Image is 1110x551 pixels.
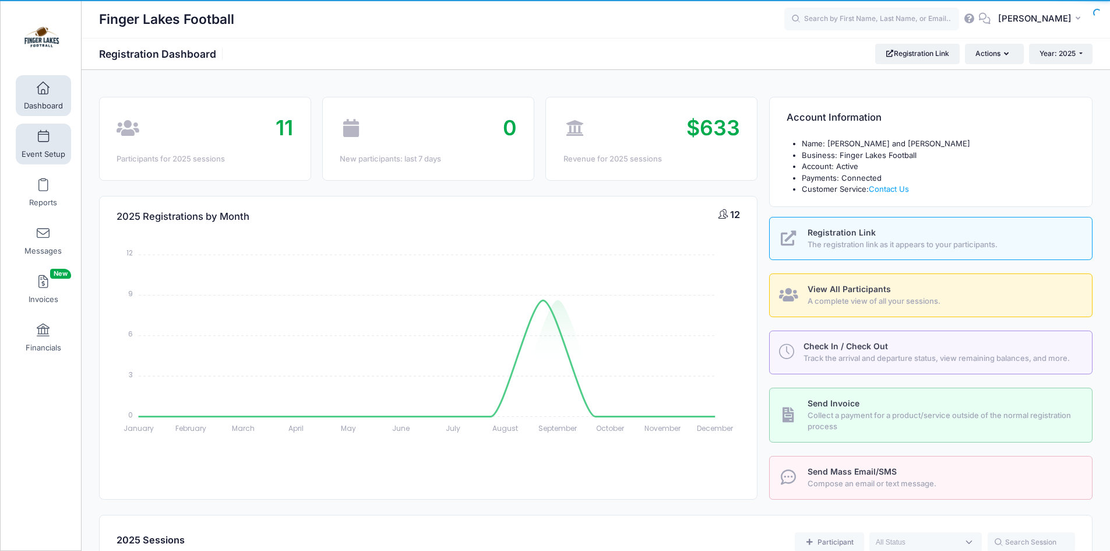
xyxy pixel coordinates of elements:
li: Account: Active [802,161,1075,173]
span: Invoices [29,294,58,304]
button: [PERSON_NAME] [991,6,1093,33]
span: 0 [503,115,517,141]
div: New participants: last 7 days [340,153,516,165]
span: Dashboard [24,101,63,111]
a: Registration Link [875,44,960,64]
span: Messages [24,246,62,256]
span: 11 [276,115,293,141]
span: Send Invoice [808,398,859,408]
a: Registration Link The registration link as it appears to your participants. [769,217,1093,261]
a: Reports [16,172,71,213]
a: Financials [16,317,71,358]
tspan: April [288,423,304,433]
a: Contact Us [869,184,909,194]
li: Customer Service: [802,184,1075,195]
h1: Finger Lakes Football [99,6,234,33]
span: Registration Link [808,227,876,237]
tspan: December [697,423,734,433]
tspan: June [392,423,410,433]
a: Messages [16,220,71,261]
tspan: November [645,423,682,433]
button: Year: 2025 [1029,44,1093,64]
tspan: 3 [129,369,133,379]
tspan: 0 [128,410,133,420]
a: Send Mass Email/SMS Compose an email or text message. [769,456,1093,500]
tspan: January [124,423,154,433]
a: Event Setup [16,124,71,164]
span: $633 [686,115,740,141]
span: A complete view of all your sessions. [808,296,1079,307]
div: Revenue for 2025 sessions [563,153,740,165]
tspan: May [341,423,356,433]
span: The registration link as it appears to your participants. [808,239,1079,251]
tspan: February [176,423,207,433]
span: Reports [29,198,57,208]
span: 12 [730,209,740,220]
h4: 2025 Registrations by Month [117,200,249,233]
a: Finger Lakes Football [1,12,82,68]
span: Compose an email or text message. [808,478,1079,490]
textarea: Search [876,537,959,548]
span: New [50,269,71,279]
span: 2025 Sessions [117,534,185,546]
img: Finger Lakes Football [20,18,64,62]
input: Search by First Name, Last Name, or Email... [784,8,959,31]
span: Track the arrival and departure status, view remaining balances, and more. [804,353,1079,364]
a: Dashboard [16,75,71,116]
span: Financials [26,343,61,353]
tspan: 12 [126,248,133,258]
span: [PERSON_NAME] [998,12,1072,25]
tspan: 9 [128,288,133,298]
tspan: August [493,423,519,433]
a: Check In / Check Out Track the arrival and departure status, view remaining balances, and more. [769,331,1093,374]
tspan: October [597,423,625,433]
a: Send Invoice Collect a payment for a product/service outside of the normal registration process [769,388,1093,443]
a: InvoicesNew [16,269,71,310]
li: Payments: Connected [802,173,1075,184]
div: Participants for 2025 sessions [117,153,293,165]
span: Send Mass Email/SMS [808,466,897,476]
li: Name: [PERSON_NAME] and [PERSON_NAME] [802,138,1075,150]
tspan: March [232,423,255,433]
span: Year: 2025 [1039,49,1076,58]
li: Business: Finger Lakes Football [802,150,1075,162]
span: Check In / Check Out [804,341,888,351]
span: View All Participants [808,284,891,294]
span: Collect a payment for a product/service outside of the normal registration process [808,410,1079,433]
h4: Account Information [787,101,882,135]
tspan: 6 [128,329,133,339]
a: View All Participants A complete view of all your sessions. [769,273,1093,317]
h1: Registration Dashboard [99,48,226,60]
tspan: July [446,423,460,433]
button: Actions [965,44,1023,64]
span: Event Setup [22,149,65,159]
tspan: September [539,423,578,433]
